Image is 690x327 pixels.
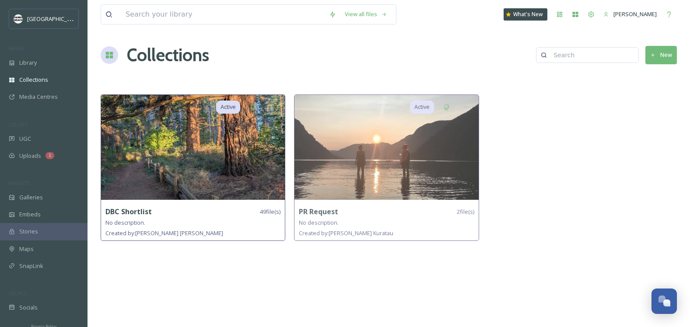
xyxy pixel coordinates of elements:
[651,289,677,314] button: Open Chat
[294,95,478,200] img: ff844717-a8b6-4f39-bfcd-df54dce09ec5.jpg
[19,152,41,160] span: Uploads
[105,207,152,216] strong: DBC Shortlist
[121,5,325,24] input: Search your library
[19,245,34,253] span: Maps
[504,8,547,21] a: What's New
[549,46,634,64] input: Search
[9,290,26,296] span: SOCIALS
[19,262,43,270] span: SnapLink
[127,42,209,68] a: Collections
[299,219,339,226] span: No description.
[27,14,105,23] span: [GEOGRAPHIC_DATA] Tourism
[221,103,236,111] span: Active
[299,229,393,237] span: Created by: [PERSON_NAME] Kuratau
[299,207,338,216] strong: PR Request
[19,210,41,219] span: Embeds
[46,152,54,159] div: 1
[645,46,677,64] button: New
[340,6,392,23] a: View all files
[9,121,28,128] span: COLLECT
[105,219,145,226] span: No description.
[19,76,48,84] span: Collections
[9,180,29,186] span: WIDGETS
[599,6,661,23] a: [PERSON_NAME]
[19,303,38,312] span: Socials
[101,95,285,200] img: dca5a6ed-cbd6-4cd8-910b-a284be9d060b.jpg
[414,103,430,111] span: Active
[19,93,58,101] span: Media Centres
[19,227,38,236] span: Stories
[457,208,474,216] span: 2 file(s)
[260,208,280,216] span: 49 file(s)
[19,193,43,202] span: Galleries
[9,45,24,52] span: MEDIA
[19,135,31,143] span: UGC
[105,229,223,237] span: Created by: [PERSON_NAME] [PERSON_NAME]
[14,14,23,23] img: parks%20beach.jpg
[613,10,657,18] span: [PERSON_NAME]
[19,59,37,67] span: Library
